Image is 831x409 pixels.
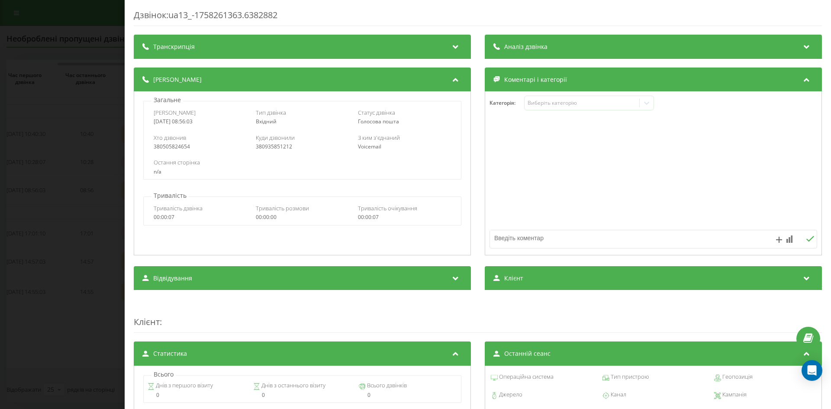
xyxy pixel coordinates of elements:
div: Виберіть категорію [528,100,636,106]
span: Кампанія [721,390,747,399]
span: Транскрипція [153,42,195,51]
span: Тип дзвінка [256,109,286,116]
span: Статистика [153,349,187,358]
div: 00:00:00 [256,214,349,220]
h4: Категорія : [490,100,524,106]
span: Аналіз дзвінка [504,42,548,51]
span: Коментарі і категорії [504,75,567,84]
span: Клієнт [134,316,160,328]
p: Загальне [151,96,183,104]
div: Open Intercom Messenger [802,360,822,381]
span: Остання сторінка [154,158,200,166]
span: Тривалість розмови [256,204,309,212]
span: Всього дзвінків [366,381,407,390]
span: Тривалість дзвінка [154,204,203,212]
span: [PERSON_NAME] [153,75,202,84]
div: : [134,299,822,333]
span: Останній сеанс [504,349,551,358]
div: 380935851212 [256,144,349,150]
div: n/a [154,169,451,175]
span: Клієнт [504,274,523,283]
span: Хто дзвонив [154,134,186,142]
div: 00:00:07 [154,214,247,220]
span: Відвідування [153,274,192,283]
div: 380505824654 [154,144,247,150]
span: Куди дзвонили [256,134,295,142]
span: Геопозиція [721,373,753,381]
span: Тривалість очікування [358,204,417,212]
div: Voicemail [358,144,451,150]
span: Вхідний [256,118,277,125]
span: Тип пристрою [609,373,649,381]
span: Джерело [498,390,522,399]
span: Операційна система [498,373,554,381]
div: 0 [253,392,351,398]
p: Всього [151,370,176,379]
p: Тривалість [151,191,189,200]
div: 00:00:07 [358,214,451,220]
div: [DATE] 08:56:03 [154,119,247,125]
div: Дзвінок : ua13_-1758261363.6382882 [134,9,822,26]
span: З ким з'єднаний [358,134,400,142]
span: Статус дзвінка [358,109,395,116]
span: [PERSON_NAME] [154,109,196,116]
span: Днів з останнього візиту [260,381,325,390]
span: Канал [609,390,626,399]
div: 0 [148,392,246,398]
span: Голосова пошта [358,118,399,125]
div: 0 [359,392,457,398]
span: Днів з першого візиту [155,381,213,390]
